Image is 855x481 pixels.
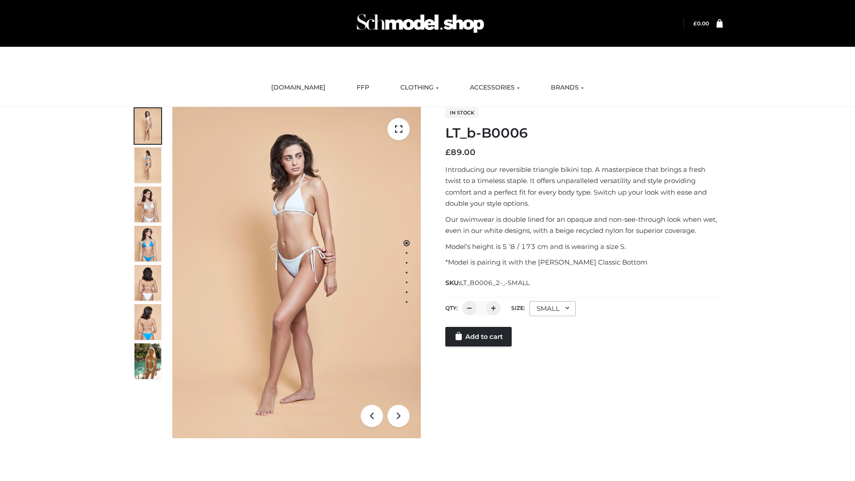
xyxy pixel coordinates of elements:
img: ArielClassicBikiniTop_CloudNine_AzureSky_OW114ECO_2-scaled.jpg [134,147,161,183]
img: ArielClassicBikiniTop_CloudNine_AzureSky_OW114ECO_1-scaled.jpg [134,108,161,144]
span: £ [693,20,697,27]
p: Model’s height is 5 ‘8 / 173 cm and is wearing a size S. [445,241,723,253]
a: FFP [350,78,376,98]
bdi: 0.00 [693,20,709,27]
span: £ [445,147,451,157]
p: *Model is pairing it with the [PERSON_NAME] Classic Bottom [445,257,723,268]
img: ArielClassicBikiniTop_CloudNine_AzureSky_OW114ECO_4-scaled.jpg [134,226,161,261]
p: Introducing our reversible triangle bikini top. A masterpiece that brings a fresh twist to a time... [445,164,723,209]
a: ACCESSORIES [463,78,526,98]
img: Schmodel Admin 964 [354,6,487,41]
img: Arieltop_CloudNine_AzureSky2.jpg [134,343,161,379]
img: ArielClassicBikiniTop_CloudNine_AzureSky_OW114ECO_8-scaled.jpg [134,304,161,340]
label: QTY: [445,305,458,311]
span: In stock [445,107,479,118]
span: LT_B0006_2-_-SMALL [460,279,529,287]
img: ArielClassicBikiniTop_CloudNine_AzureSky_OW114ECO_1 [172,107,421,438]
span: SKU: [445,277,530,288]
a: Add to cart [445,327,512,346]
a: £0.00 [693,20,709,27]
a: BRANDS [544,78,590,98]
img: ArielClassicBikiniTop_CloudNine_AzureSky_OW114ECO_7-scaled.jpg [134,265,161,301]
p: Our swimwear is double lined for an opaque and non-see-through look when wet, even in our white d... [445,214,723,236]
h1: LT_b-B0006 [445,125,723,141]
label: Size: [511,305,525,311]
img: ArielClassicBikiniTop_CloudNine_AzureSky_OW114ECO_3-scaled.jpg [134,187,161,222]
div: SMALL [529,301,576,316]
a: CLOTHING [394,78,445,98]
a: [DOMAIN_NAME] [265,78,332,98]
bdi: 89.00 [445,147,476,157]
